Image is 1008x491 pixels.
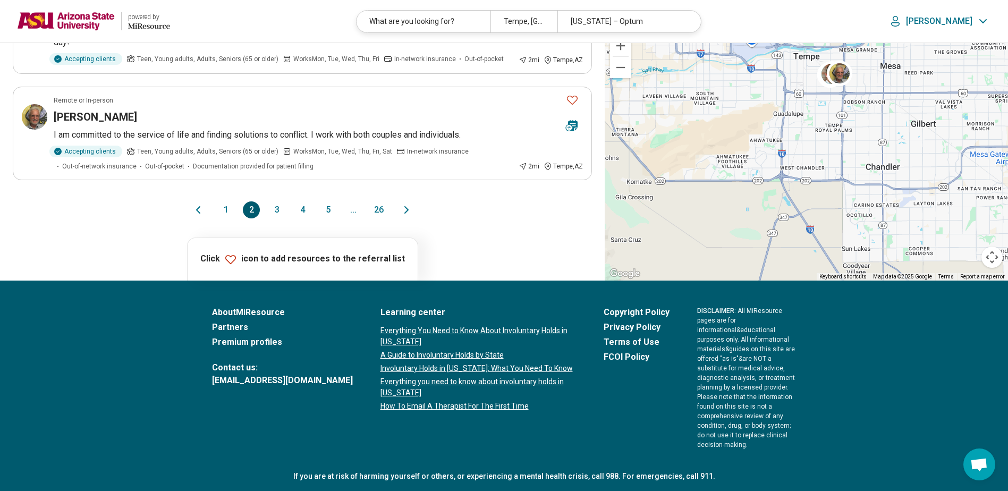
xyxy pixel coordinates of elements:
[817,62,843,88] div: 6
[380,376,576,399] a: Everything you need to know about involuntary holds in [US_STATE]
[212,306,353,319] a: AboutMiResource
[54,129,583,141] p: I am committed to the service of life and finding solutions to conflict. I work with both couples...
[519,55,539,65] div: 2 mi
[49,146,122,157] div: Accepting clients
[380,306,576,319] a: Learning center
[54,96,113,105] p: Remote or In-person
[906,16,972,27] p: [PERSON_NAME]
[400,201,413,218] button: Next page
[137,147,278,156] span: Teen, Young adults, Adults, Seniors (65 or older)
[380,325,576,348] a: Everything You Need to Know About Involuntary Holds in [US_STATE]
[54,109,137,124] h3: [PERSON_NAME]
[819,273,867,281] button: Keyboard shortcuts
[610,57,631,78] button: Zoom out
[697,306,797,450] p: : All MiResource pages are for informational & educational purposes only. All informational mater...
[607,267,642,281] a: Open this area in Google Maps (opens a new window)
[464,54,504,64] span: Out-of-pocket
[562,89,583,111] button: Favorite
[380,363,576,374] a: Involuntary Holds in [US_STATE]: What You Need To Know
[519,162,539,171] div: 2 mi
[192,201,205,218] button: Previous page
[394,54,456,64] span: In-network insurance
[200,253,405,266] p: Click icon to add resources to the referral list
[610,35,631,56] button: Zoom in
[212,471,797,482] p: If you are at risk of harming yourself or others, or experiencing a mental health crisis, call 98...
[193,162,314,171] span: Documentation provided for patient filling
[607,267,642,281] img: Google
[981,247,1003,268] button: Map camera controls
[268,201,285,218] button: 3
[319,201,336,218] button: 5
[380,350,576,361] a: A Guide to Involuntary Holds by State
[145,162,184,171] span: Out-of-pocket
[243,201,260,218] button: 2
[557,11,691,32] div: [US_STATE] – Optum
[217,201,234,218] button: 1
[873,274,932,280] span: Map data ©2025 Google
[544,55,583,65] div: Tempe , AZ
[370,201,387,218] button: 26
[293,147,392,156] span: Works Mon, Tue, Wed, Thu, Fri, Sat
[544,162,583,171] div: Tempe , AZ
[490,11,557,32] div: Tempe, [GEOGRAPHIC_DATA]
[17,9,170,34] a: Arizona State Universitypowered by
[604,306,670,319] a: Copyright Policy
[357,11,490,32] div: What are you looking for?
[17,9,115,34] img: Arizona State University
[345,201,362,218] span: ...
[294,201,311,218] button: 4
[697,307,734,315] span: DISCLAIMER
[62,162,137,171] span: Out-of-network insurance
[212,361,353,374] span: Contact us:
[407,147,469,156] span: In-network insurance
[212,321,353,334] a: Partners
[604,336,670,349] a: Terms of Use
[938,274,954,280] a: Terms (opens in new tab)
[380,401,576,412] a: How To Email A Therapist For The First Time
[212,374,353,387] a: [EMAIL_ADDRESS][DOMAIN_NAME]
[49,53,122,65] div: Accepting clients
[128,12,170,22] div: powered by
[604,351,670,363] a: FCOI Policy
[137,54,278,64] span: Teen, Young adults, Adults, Seniors (65 or older)
[604,321,670,334] a: Privacy Policy
[963,448,995,480] div: Open chat
[293,54,379,64] span: Works Mon, Tue, Wed, Thu, Fri
[212,336,353,349] a: Premium profiles
[960,274,1005,280] a: Report a map error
